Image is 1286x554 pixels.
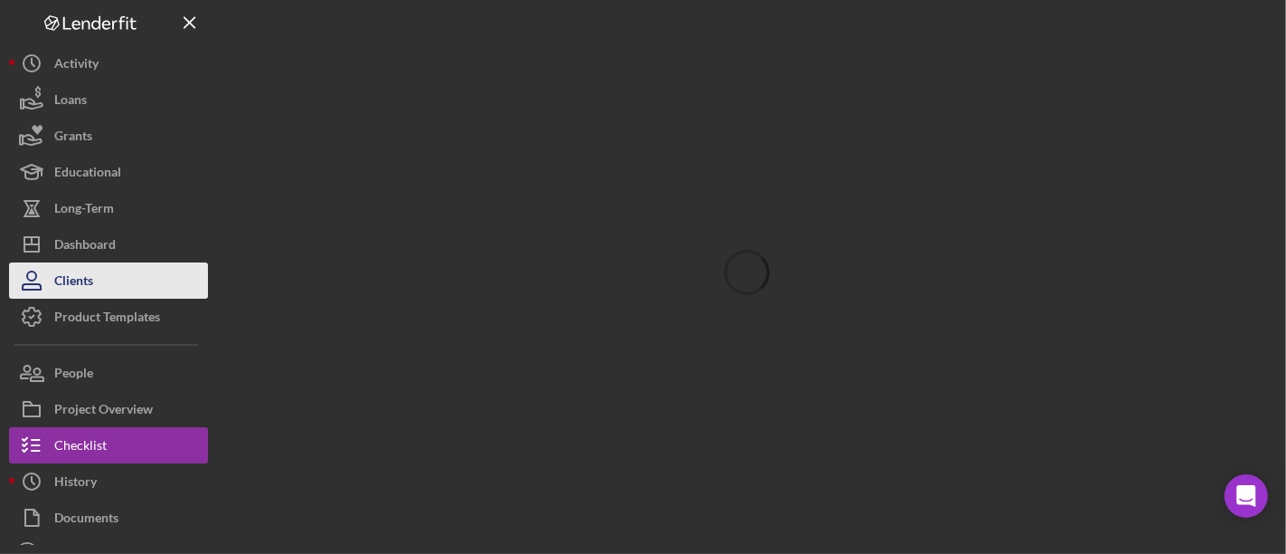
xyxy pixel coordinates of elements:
[54,391,153,432] div: Project Overview
[54,463,97,504] div: History
[9,226,208,263] button: Dashboard
[1225,474,1268,518] div: Open Intercom Messenger
[9,81,208,118] button: Loans
[54,226,116,267] div: Dashboard
[54,299,160,339] div: Product Templates
[54,118,92,158] div: Grants
[54,190,114,231] div: Long-Term
[9,391,208,427] button: Project Overview
[9,500,208,536] button: Documents
[54,154,121,195] div: Educational
[9,299,208,335] button: Product Templates
[54,263,93,303] div: Clients
[54,355,93,396] div: People
[9,355,208,391] button: People
[54,500,118,540] div: Documents
[9,463,208,500] button: History
[9,45,208,81] button: Activity
[9,190,208,226] button: Long-Term
[9,263,208,299] button: Clients
[54,81,87,122] div: Loans
[9,427,208,463] button: Checklist
[9,154,208,190] button: Educational
[9,118,208,154] button: Grants
[54,45,99,86] div: Activity
[54,427,107,468] div: Checklist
